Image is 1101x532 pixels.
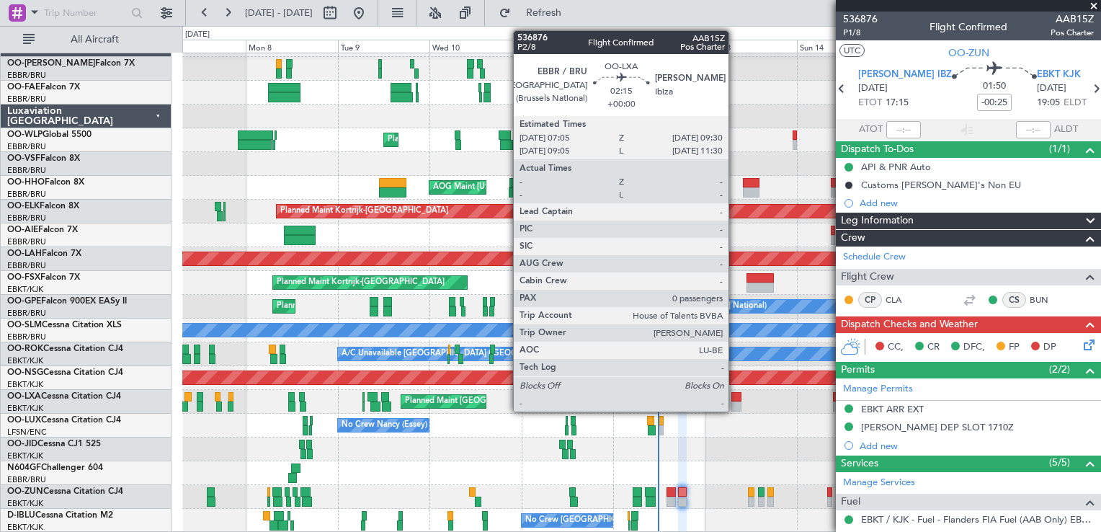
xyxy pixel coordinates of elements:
span: 01:50 [983,79,1006,94]
span: OO-ZUN [7,487,43,496]
div: [DATE] [185,29,210,41]
div: EBKT ARR EXT [861,403,924,415]
span: Leg Information [841,213,914,229]
span: 19:05 [1037,96,1060,110]
a: EBBR/BRU [7,189,46,200]
a: OO-LXACessna Citation CJ4 [7,392,121,401]
span: Fuel [841,494,860,510]
div: Planned Maint Kortrijk-[GEOGRAPHIC_DATA] [280,200,448,222]
span: OO-HHO [7,178,45,187]
span: All Aircraft [37,35,152,45]
a: OO-HHOFalcon 8X [7,178,84,187]
a: OO-SLMCessna Citation XLS [7,321,122,329]
span: P1/8 [843,27,878,39]
span: OO-FSX [7,273,40,282]
span: Services [841,456,878,472]
a: OO-JIDCessna CJ1 525 [7,440,101,448]
a: EBBR/BRU [7,308,46,319]
a: OO-[PERSON_NAME]Falcon 7X [7,59,135,68]
a: EBKT/KJK [7,498,43,509]
div: No Crew Nancy (Essey) [342,414,427,436]
div: Add new [860,440,1094,452]
div: CP [858,292,882,308]
span: OO-LXA [7,392,41,401]
span: ETOT [858,96,882,110]
a: EBKT/KJK [7,284,43,295]
div: Thu 11 [522,40,613,53]
a: OO-LAHFalcon 7X [7,249,81,258]
span: OO-GPE [7,297,41,306]
div: API & PNR Auto [861,161,931,173]
a: OO-FSXFalcon 7X [7,273,80,282]
div: Planned Maint [GEOGRAPHIC_DATA] ([GEOGRAPHIC_DATA]) [551,224,778,246]
div: Wed 10 [429,40,521,53]
span: ATOT [859,123,883,137]
a: OO-NSGCessna Citation CJ4 [7,368,123,377]
a: EBBR/BRU [7,213,46,223]
a: EBBR/BRU [7,165,46,176]
span: OO-AIE [7,226,38,234]
a: EBBR/BRU [7,332,46,342]
a: N604GFChallenger 604 [7,464,103,472]
a: OO-GPEFalcon 900EX EASy II [7,297,127,306]
span: OO-ZUN [948,45,989,61]
button: All Aircraft [16,28,156,51]
div: Planned Maint Geneva (Cointrin) [556,177,674,198]
span: OO-LAH [7,249,42,258]
span: OO-SLM [7,321,42,329]
span: Pos Charter [1051,27,1094,39]
a: OO-VSFFalcon 8X [7,154,80,163]
span: OO-FAE [7,83,40,92]
a: EBKT/KJK [7,355,43,366]
a: EBKT / KJK - Fuel - Flanders FIA Fuel (AAB Only) EBKT / KJK [861,513,1094,526]
span: N604GF [7,464,41,472]
span: Refresh [514,8,574,18]
a: EBBR/BRU [7,94,46,105]
span: EBKT KJK [1037,68,1081,82]
div: Planned Maint [GEOGRAPHIC_DATA] ([GEOGRAPHIC_DATA] National) [277,296,538,317]
div: Sun 14 [797,40,888,53]
span: Dispatch To-Dos [841,141,914,158]
span: DFC, [963,340,985,355]
a: EBKT/KJK [7,379,43,390]
input: Trip Number [44,2,127,24]
div: CS [1002,292,1026,308]
div: No Crew [GEOGRAPHIC_DATA] ([GEOGRAPHIC_DATA] National) [525,296,767,317]
div: Planned Maint [GEOGRAPHIC_DATA] ([GEOGRAPHIC_DATA] National) [405,391,666,412]
a: D-IBLUCessna Citation M2 [7,511,113,520]
a: OO-ZUNCessna Citation CJ4 [7,487,123,496]
span: AAB15Z [1051,12,1094,27]
a: LFSN/ENC [7,427,47,438]
span: Dispatch Checks and Weather [841,316,978,333]
span: [DATE] [858,81,888,96]
div: Sun 7 [154,40,246,53]
div: No Crew [GEOGRAPHIC_DATA] ([GEOGRAPHIC_DATA] National) [525,510,767,531]
span: OO-[PERSON_NAME] [7,59,95,68]
div: Sat 13 [705,40,797,53]
button: Refresh [492,1,579,25]
span: ALDT [1054,123,1078,137]
span: CC, [888,340,904,355]
a: CLA [886,293,918,306]
span: Flight Crew [841,269,894,285]
a: Schedule Crew [843,250,906,265]
div: A/C Unavailable [GEOGRAPHIC_DATA] ([GEOGRAPHIC_DATA] National) [342,343,610,365]
div: Planned Maint Liege [388,129,463,151]
span: FP [1009,340,1020,355]
div: Customs [PERSON_NAME]'s Non EU [861,179,1021,191]
span: (1/1) [1049,141,1070,156]
a: EBBR/BRU [7,236,46,247]
span: [DATE] [1037,81,1066,96]
span: OO-WLP [7,130,43,139]
span: [PERSON_NAME] IBZ [858,68,952,82]
span: [DATE] - [DATE] [245,6,313,19]
a: OO-ROKCessna Citation CJ4 [7,345,123,353]
a: EBBR/BRU [7,260,46,271]
a: EBKT/KJK [7,403,43,414]
span: Crew [841,230,865,247]
a: EBKT/KJK [7,451,43,461]
div: Mon 8 [246,40,337,53]
a: OO-WLPGlobal 5500 [7,130,92,139]
a: OO-AIEFalcon 7X [7,226,78,234]
a: BUN [1030,293,1062,306]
